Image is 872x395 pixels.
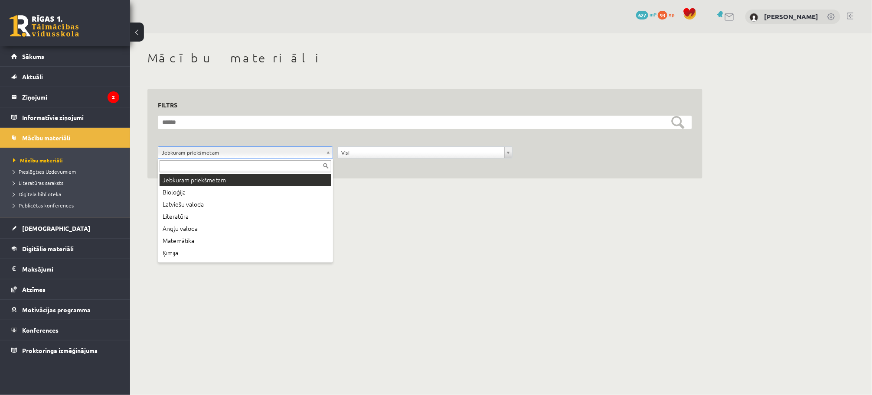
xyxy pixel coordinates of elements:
div: Jebkuram priekšmetam [160,174,331,186]
div: Literatūra [160,210,331,223]
div: Latviešu valoda [160,198,331,210]
div: Matemātika [160,235,331,247]
div: Angļu valoda [160,223,331,235]
div: Bioloģija [160,186,331,198]
div: Ķīmija [160,247,331,259]
div: Fizika [160,259,331,271]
